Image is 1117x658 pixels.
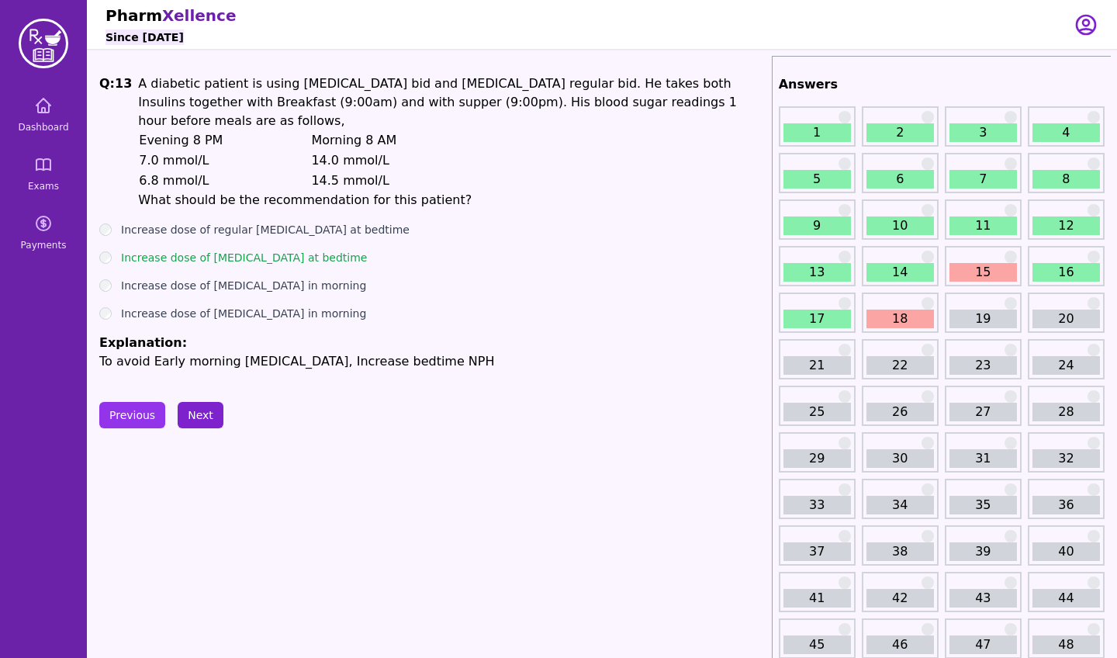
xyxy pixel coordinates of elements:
[121,306,366,321] label: Increase dose of [MEDICAL_DATA] in morning
[121,278,366,293] label: Increase dose of [MEDICAL_DATA] in morning
[866,496,934,514] a: 34
[866,263,934,282] a: 14
[949,635,1017,654] a: 47
[1032,216,1100,235] a: 12
[949,589,1017,608] a: 43
[866,216,934,235] a: 10
[138,191,765,210] p: What should be the recommendation for this patient?
[19,19,68,68] img: PharmXellence Logo
[866,356,934,375] a: 22
[138,74,765,130] p: A diabetic patient is using [MEDICAL_DATA] bid and [MEDICAL_DATA] regular bid. He takes both Insu...
[949,356,1017,375] a: 23
[1032,356,1100,375] a: 24
[99,335,187,350] span: Explanation:
[866,123,934,142] a: 2
[1032,170,1100,189] a: 8
[21,239,67,251] span: Payments
[783,170,851,189] a: 5
[949,403,1017,421] a: 27
[783,635,851,654] a: 45
[866,449,934,468] a: 30
[949,542,1017,561] a: 39
[783,496,851,514] a: 33
[866,589,934,608] a: 42
[1032,635,1100,654] a: 48
[1032,263,1100,282] a: 16
[121,250,367,265] label: Increase dose of [MEDICAL_DATA] at bedtime
[783,263,851,282] a: 13
[105,6,162,25] span: Pharm
[6,87,81,143] a: Dashboard
[783,449,851,468] a: 29
[783,356,851,375] a: 21
[866,542,934,561] a: 38
[866,635,934,654] a: 46
[1032,449,1100,468] a: 32
[310,171,496,191] td: 14.5 mmol/L
[178,402,223,428] button: Next
[1032,403,1100,421] a: 28
[949,449,1017,468] a: 31
[6,146,81,202] a: Exams
[949,170,1017,189] a: 7
[28,180,59,192] span: Exams
[779,75,1105,94] h2: Answers
[310,151,496,171] td: 14.0 mmol/L
[121,222,410,237] label: Increase dose of regular [MEDICAL_DATA] at bedtime
[18,121,68,133] span: Dashboard
[1032,496,1100,514] a: 36
[949,123,1017,142] a: 3
[949,216,1017,235] a: 11
[99,352,766,371] p: To avoid Early morning [MEDICAL_DATA], Increase bedtime NPH
[783,310,851,328] a: 17
[138,151,310,171] td: 7.0 mmol/L
[162,6,236,25] span: Xellence
[866,310,934,328] a: 18
[1032,589,1100,608] a: 44
[1032,123,1100,142] a: 4
[138,171,310,191] td: 6.8 mmol/L
[1032,542,1100,561] a: 40
[949,496,1017,514] a: 35
[1032,310,1100,328] a: 20
[949,263,1017,282] a: 15
[311,131,495,150] p: Morning 8 AM
[6,205,81,261] a: Payments
[949,310,1017,328] a: 19
[99,402,165,428] button: Previous
[866,170,934,189] a: 6
[783,216,851,235] a: 9
[99,74,132,210] h1: Q: 13
[105,29,184,45] h6: Since [DATE]
[783,542,851,561] a: 37
[783,403,851,421] a: 25
[783,589,851,608] a: 41
[139,131,310,150] p: Evening 8 PM
[866,403,934,421] a: 26
[783,123,851,142] a: 1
